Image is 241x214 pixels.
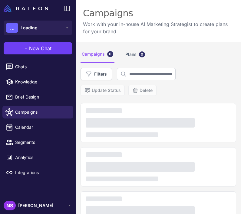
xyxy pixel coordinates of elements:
[107,51,113,57] div: 0
[2,166,73,179] a: Integrations
[15,63,68,70] span: Chats
[25,45,28,52] span: +
[139,51,145,57] div: 0
[29,45,51,52] span: New Chat
[15,79,68,85] span: Knowledge
[2,121,73,134] a: Calendar
[83,21,234,35] p: Work with your in-house AI Marketing Strategist to create plans for your brand.
[15,139,68,146] span: Segments
[124,46,146,63] div: Plans
[81,46,114,63] div: Campaigns
[6,23,18,33] div: ...
[15,109,68,115] span: Campaigns
[15,169,68,176] span: Integrations
[83,7,234,19] div: Campaigns
[4,21,72,35] button: ...Loading...
[18,202,53,209] span: [PERSON_NAME]
[15,94,68,100] span: Brief Design
[2,91,73,103] a: Brief Design
[81,85,125,96] button: Update Status
[15,124,68,131] span: Calendar
[4,5,51,12] a: Raleon Logo
[2,106,73,118] a: Campaigns
[2,60,73,73] a: Chats
[15,154,68,161] span: Analytics
[81,68,112,80] button: Filters
[128,85,157,96] button: Delete
[4,42,72,54] button: +New Chat
[2,76,73,88] a: Knowledge
[2,136,73,149] a: Segments
[21,24,41,31] span: Loading...
[2,151,73,164] a: Analytics
[4,201,16,210] div: NS
[4,5,48,12] img: Raleon Logo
